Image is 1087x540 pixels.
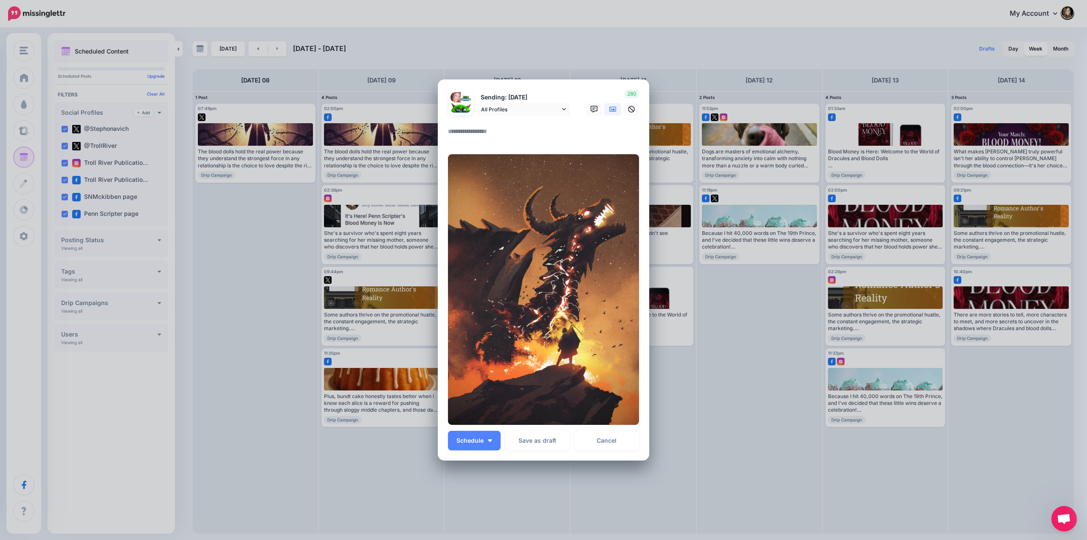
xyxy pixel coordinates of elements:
a: All Profiles [477,103,570,116]
p: Sending: [DATE] [477,93,570,102]
button: Save as draft [505,431,570,450]
img: WU8BPRVKDV1P7OPCBC4WIOZWWVSJL1PF.jpg [448,154,639,425]
img: 15741097_1379536512076986_2282019521477070531_n-bsa45826.png [461,92,471,102]
button: Schedule [448,431,501,450]
span: 280 [625,90,639,98]
span: Schedule [456,438,484,444]
img: arrow-down-white.png [488,439,492,442]
span: All Profiles [481,105,560,114]
img: HRzsaPVm-3629.jpeg [451,92,461,102]
a: Cancel [574,431,639,450]
img: 23668510_545315325860937_6691514972213608448_n-bsa126768.jpg [451,102,471,123]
